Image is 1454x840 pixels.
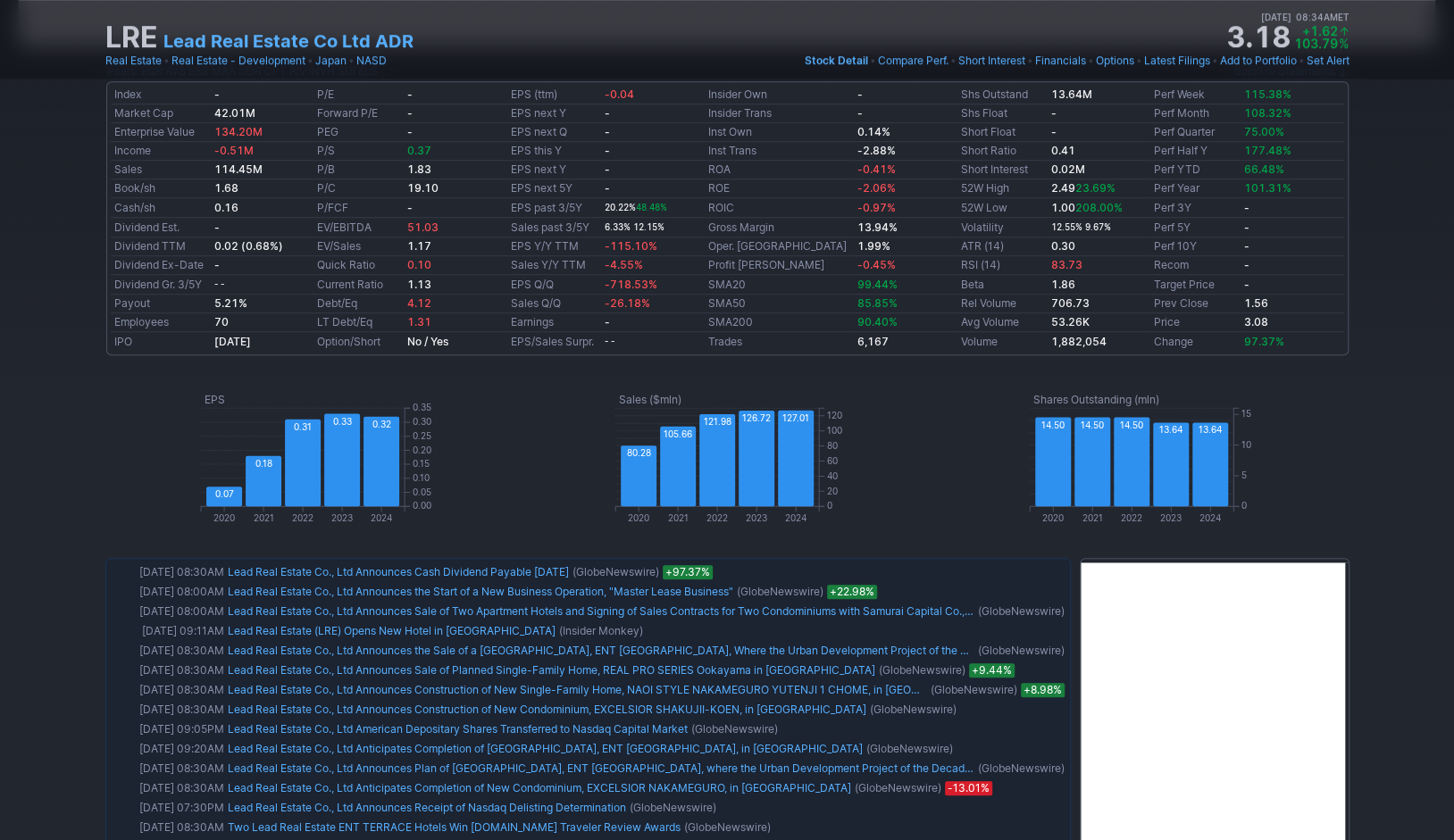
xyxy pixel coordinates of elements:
[105,23,158,52] h1: LRE
[407,181,439,195] b: 19.10
[413,472,430,483] text: 0.10
[110,582,226,602] td: [DATE] 08:00AM
[213,512,235,523] text: 2020
[1050,144,1074,157] b: 0.41
[1244,278,1249,291] b: -
[110,562,226,582] td: [DATE] 08:30AM
[114,296,150,310] a: Payout
[1244,258,1249,271] b: -
[313,123,404,142] td: PEG
[1307,52,1350,70] a: Set Alert
[407,201,413,214] b: -
[1088,52,1094,70] span: •
[667,512,688,523] text: 2021
[857,181,896,195] span: -2.06%
[407,162,431,176] b: 1.83
[857,258,896,271] span: -0.45%
[313,295,404,313] td: Debt/Eq
[111,104,211,123] td: Market Cap
[214,258,220,271] a: -
[407,335,448,348] b: No / Yes
[114,239,186,253] a: Dividend TTM
[1150,104,1241,123] td: Perf Month
[703,416,731,427] text: 121.98
[114,258,204,271] a: Dividend Ex-Date
[313,313,404,332] td: LT Debt/Eq
[664,428,692,439] text: 105.66
[705,256,854,275] td: Profit [PERSON_NAME]
[1199,512,1221,523] text: 2024
[105,52,162,70] a: Real Estate
[805,54,868,67] span: Stock Detail
[605,87,634,101] span: -0.04
[870,701,957,719] span: (GlobeNewswire)
[805,52,868,70] a: Stock Detail
[957,295,1047,313] td: Rel Volume
[1150,313,1241,332] td: Price
[413,458,430,469] text: 0.15
[1074,181,1115,195] span: 23.69%
[705,123,854,142] td: Inst Own
[110,641,226,661] td: [DATE] 08:30AM
[1294,36,1338,51] span: 103.79
[507,295,601,313] td: Sales Q/Q
[857,201,896,214] span: -0.97%
[879,661,965,679] span: (GlobeNewswire)
[331,512,353,523] text: 2023
[110,680,226,700] td: [DATE] 08:30AM
[214,488,233,499] text: 0.07
[214,106,255,120] b: 42.01M
[978,603,1065,620] span: (GlobeNewswire)
[313,218,404,237] td: EV/EBITDA
[705,198,854,218] td: ROIC
[1244,125,1284,138] span: 75.00%
[605,337,614,346] small: - -
[313,104,404,123] td: Forward P/E
[228,820,681,834] a: Two Lead Real Estate ENT TERRACE Hotels Win [DOMAIN_NAME] Traveler Review Awards
[1244,220,1249,234] b: -
[1291,9,1296,25] span: •
[507,256,601,275] td: Sales Y/Y TTM
[214,220,220,234] b: -
[332,415,351,426] text: 0.33
[407,87,413,101] b: -
[1299,52,1305,70] span: •
[857,220,898,234] b: 13.94%
[1244,239,1249,253] b: -
[857,162,896,176] span: -0.41%
[705,332,854,352] td: Trades
[1050,162,1084,176] a: 0.02M
[931,681,1017,699] span: (GlobeNewswire)
[1150,86,1241,104] td: Perf Week
[1241,408,1251,419] text: 15
[413,430,431,441] text: 0.25
[507,313,601,332] td: Earnings
[313,161,404,179] td: P/B
[827,410,842,420] text: 120
[228,644,1202,657] a: Lead Real Estate Co., Ltd Announces the Sale of a [GEOGRAPHIC_DATA], ENT [GEOGRAPHIC_DATA], Where...
[1050,335,1106,348] b: 1,882,054
[1150,275,1241,295] td: Target Price
[110,700,226,719] td: [DATE] 08:30AM
[1050,239,1074,253] b: 0.30
[1050,181,1115,195] b: 2.49
[313,179,404,198] td: P/C
[857,144,896,157] b: -2.88%
[1096,52,1134,70] a: Options
[111,123,211,142] td: Enterprise Value
[559,622,643,640] span: (Insider Monkey)
[827,485,838,495] text: 20
[507,275,601,295] td: EPS Q/Q
[1241,470,1247,480] text: 5
[413,486,431,496] text: 0.05
[214,277,224,290] a: - -
[413,402,431,412] text: 0.35
[163,52,170,70] span: •
[827,585,877,599] span: +22.98%
[507,179,601,198] td: EPS next 5Y
[294,421,312,432] text: 0.31
[407,220,439,234] span: 51.03
[605,125,610,138] b: -
[705,275,854,295] td: SMA20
